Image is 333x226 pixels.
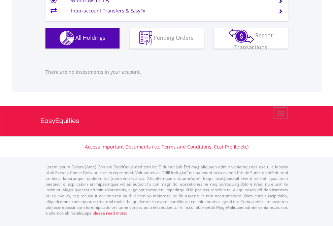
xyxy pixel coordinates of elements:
img: transactions-zar-wht.png [229,29,254,43]
a: Access Important Documents (i.e. Terms and Conditions, Cost Profile etc) [85,143,248,150]
button: All Holdings [45,28,120,49]
a: EasyEquities [40,106,293,136]
button: Pending Orders [130,28,204,49]
td: Inter-account Transfers & EasyFx [71,6,270,16]
img: holdings-wht.png [60,31,74,45]
p: Lorem Ipsum Dolors (Ame) Con a/e SeddOeiusmod tem InciDiduntut Lab Etd mag aliquaen admin veniamq... [45,164,288,216]
button: Recent Transactions [214,28,288,49]
span: Recent Transactions [234,32,273,51]
a: please read more: [93,210,127,216]
span: Pending Orders [154,34,194,41]
p: There are no investments in your account. [45,69,288,75]
span: All Holdings [75,34,105,41]
img: pending_instructions-wht.png [139,31,152,45]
